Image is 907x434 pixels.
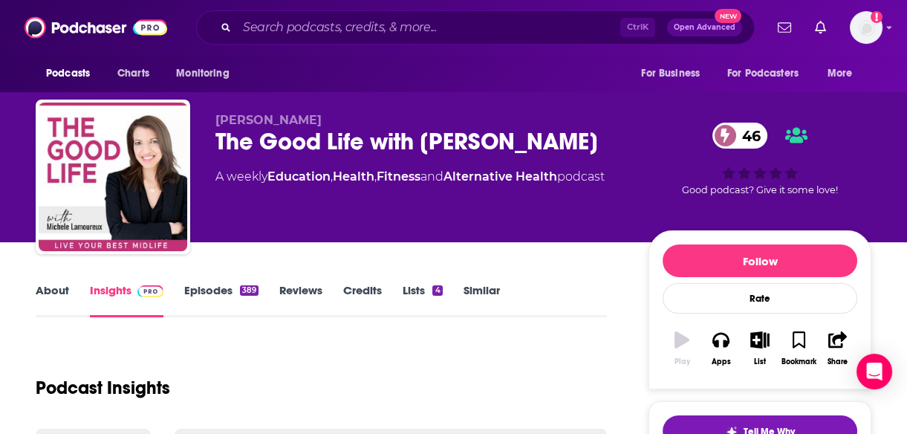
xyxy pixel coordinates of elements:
[663,283,857,314] div: Rate
[779,322,818,375] button: Bookmark
[712,357,731,366] div: Apps
[620,18,655,37] span: Ctrl K
[39,103,187,251] img: The Good Life with Michele Lamoureux
[443,169,557,184] a: Alternative Health
[196,10,755,45] div: Search podcasts, credits, & more...
[754,357,766,366] div: List
[682,184,838,195] span: Good podcast? Give it some love!
[701,322,740,375] button: Apps
[727,123,768,149] span: 46
[36,59,109,88] button: open menu
[712,123,768,149] a: 46
[343,283,382,317] a: Credits
[420,169,443,184] span: and
[279,283,322,317] a: Reviews
[817,59,871,88] button: open menu
[809,15,832,40] a: Show notifications dropdown
[781,357,816,366] div: Bookmark
[718,59,820,88] button: open menu
[36,377,170,399] h1: Podcast Insights
[267,169,331,184] a: Education
[850,11,882,44] span: Logged in as megcassidy
[333,169,374,184] a: Health
[727,63,799,84] span: For Podcasters
[674,24,735,31] span: Open Advanced
[374,169,377,184] span: ,
[90,283,163,317] a: InsightsPodchaser Pro
[772,15,797,40] a: Show notifications dropdown
[25,13,167,42] img: Podchaser - Follow, Share and Rate Podcasts
[648,113,871,205] div: 46Good podcast? Give it some love!
[377,169,420,184] a: Fitness
[237,16,620,39] input: Search podcasts, credits, & more...
[663,322,701,375] button: Play
[819,322,857,375] button: Share
[850,11,882,44] button: Show profile menu
[108,59,158,88] a: Charts
[36,283,69,317] a: About
[828,357,848,366] div: Share
[464,283,500,317] a: Similar
[215,168,605,186] div: A weekly podcast
[137,285,163,297] img: Podchaser Pro
[715,9,741,23] span: New
[166,59,248,88] button: open menu
[240,285,259,296] div: 389
[215,113,322,127] span: [PERSON_NAME]
[184,283,259,317] a: Episodes389
[674,357,690,366] div: Play
[46,63,90,84] span: Podcasts
[117,63,149,84] span: Charts
[741,322,779,375] button: List
[850,11,882,44] img: User Profile
[432,285,442,296] div: 4
[667,19,742,36] button: Open AdvancedNew
[403,283,442,317] a: Lists4
[331,169,333,184] span: ,
[631,59,718,88] button: open menu
[176,63,229,84] span: Monitoring
[663,244,857,277] button: Follow
[828,63,853,84] span: More
[856,354,892,389] div: Open Intercom Messenger
[641,63,700,84] span: For Business
[871,11,882,23] svg: Add a profile image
